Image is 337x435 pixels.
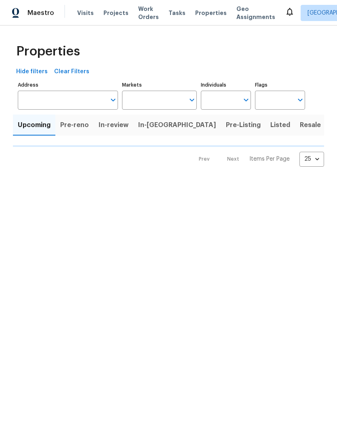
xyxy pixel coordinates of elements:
span: Tasks [168,10,185,16]
span: Pre-reno [60,119,89,131]
p: Items Per Page [249,155,290,163]
button: Open [295,94,306,106]
span: Maestro [27,9,54,17]
div: 25 [299,149,324,170]
label: Flags [255,83,305,87]
span: Work Orders [138,5,159,21]
span: Upcoming [18,119,51,131]
nav: Pagination Navigation [191,152,324,167]
span: Resale [300,119,321,131]
span: Visits [77,9,94,17]
span: Properties [195,9,227,17]
button: Open [240,94,252,106]
span: Projects [103,9,128,17]
button: Open [107,94,119,106]
button: Hide filters [13,64,51,79]
label: Address [18,83,118,87]
label: Individuals [201,83,251,87]
span: Properties [16,47,80,55]
span: Clear Filters [54,67,89,77]
label: Markets [122,83,197,87]
span: Geo Assignments [236,5,275,21]
span: Hide filters [16,67,48,77]
span: In-[GEOGRAPHIC_DATA] [138,119,216,131]
button: Open [186,94,198,106]
button: Clear Filters [51,64,93,79]
span: Listed [270,119,290,131]
span: In-review [99,119,128,131]
span: Pre-Listing [226,119,261,131]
